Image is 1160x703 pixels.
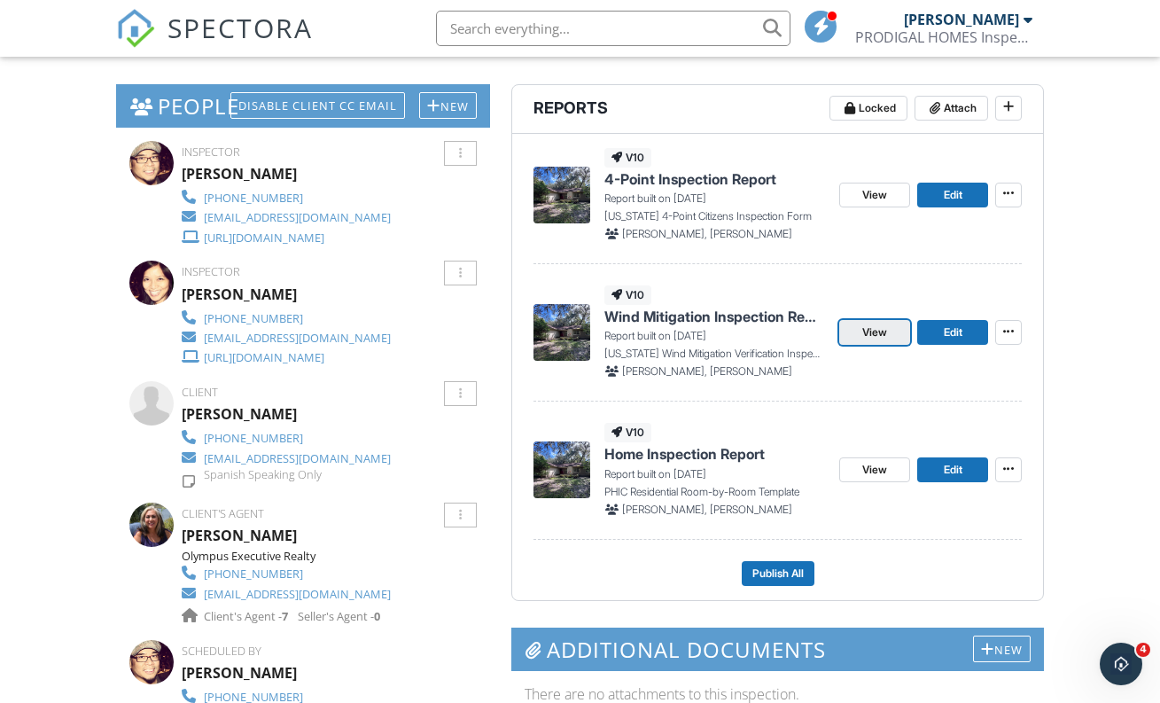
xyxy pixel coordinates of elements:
[204,210,391,224] div: [EMAIL_ADDRESS][DOMAIN_NAME]
[182,227,391,246] a: [URL][DOMAIN_NAME]
[182,160,297,187] div: [PERSON_NAME]
[204,566,303,581] div: [PHONE_NUMBER]
[511,628,1044,671] h3: Additional Documents
[116,24,313,61] a: SPECTORA
[182,660,297,686] div: [PERSON_NAME]
[182,207,391,226] a: [EMAIL_ADDRESS][DOMAIN_NAME]
[182,281,297,308] div: [PERSON_NAME]
[282,608,288,624] strong: 7
[182,187,391,207] a: [PHONE_NUMBER]
[436,11,790,46] input: Search everything...
[204,451,391,465] div: [EMAIL_ADDRESS][DOMAIN_NAME]
[182,327,391,347] a: [EMAIL_ADDRESS][DOMAIN_NAME]
[855,28,1032,46] div: PRODIGAL HOMES Inspection + Consulting
[182,643,261,659] span: Scheduled By
[182,427,391,447] a: [PHONE_NUMBER]
[182,308,391,327] a: [PHONE_NUMBER]
[182,505,264,521] span: Client's Agent
[182,563,391,582] a: [PHONE_NUMBER]
[182,401,297,427] div: [PERSON_NAME]
[182,144,240,160] span: Inspector
[230,92,405,119] div: Disable Client CC Email
[1136,643,1150,657] span: 4
[182,448,391,467] a: [EMAIL_ADDRESS][DOMAIN_NAME]
[204,230,324,245] div: [URL][DOMAIN_NAME]
[182,583,391,603] a: [EMAIL_ADDRESS][DOMAIN_NAME]
[182,384,218,400] span: Client
[204,587,391,601] div: [EMAIL_ADDRESS][DOMAIN_NAME]
[182,522,297,549] a: [PERSON_NAME]
[204,311,303,325] div: [PHONE_NUMBER]
[182,549,405,563] div: Olympus Executive Realty
[204,431,303,445] div: [PHONE_NUMBER]
[116,84,490,128] h3: People
[167,9,313,46] span: SPECTORA
[204,350,324,364] div: [URL][DOMAIN_NAME]
[182,347,391,366] a: [URL][DOMAIN_NAME]
[204,467,322,481] div: Spanish Speaking Only
[374,608,380,624] strong: 0
[973,636,1031,662] div: New
[204,331,391,345] div: [EMAIL_ADDRESS][DOMAIN_NAME]
[204,191,303,205] div: [PHONE_NUMBER]
[204,608,291,624] span: Client's Agent -
[182,263,240,279] span: Inspector
[1100,643,1142,685] iframe: Intercom live chat
[116,9,155,48] img: The Best Home Inspection Software - Spectora
[904,11,1019,28] div: [PERSON_NAME]
[298,608,380,624] span: Seller's Agent -
[419,92,477,119] div: New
